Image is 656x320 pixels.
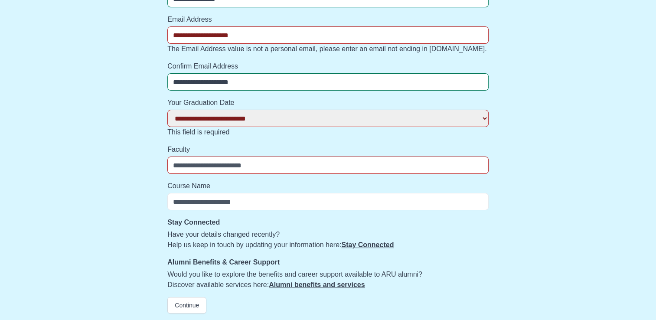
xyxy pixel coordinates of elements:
strong: Alumni Benefits & Career Support [167,258,280,266]
span: The Email Address value is not a personal email, please enter an email not ending in [DOMAIN_NAME]. [167,45,486,52]
label: Course Name [167,181,489,191]
strong: Stay Connected [167,219,220,226]
label: Email Address [167,14,489,25]
a: Stay Connected [341,241,394,248]
label: Confirm Email Address [167,61,489,72]
label: Faculty [167,144,489,155]
a: Alumni benefits and services [269,281,365,288]
button: Continue [167,297,206,313]
p: Would you like to explore the benefits and career support available to ARU alumni? Discover avail... [167,269,489,290]
label: Your Graduation Date [167,98,489,108]
span: This field is required [167,128,229,136]
p: Have your details changed recently? Help us keep in touch by updating your information here: [167,229,489,250]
